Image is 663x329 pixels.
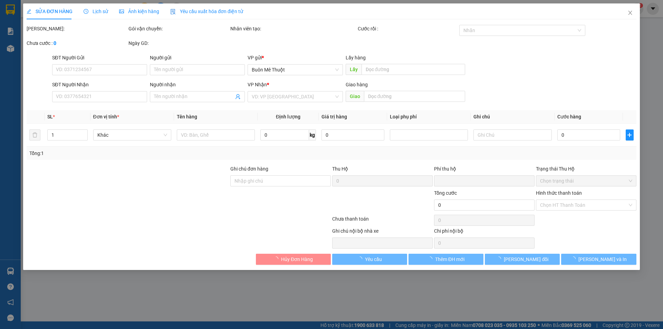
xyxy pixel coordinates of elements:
[29,129,40,141] button: delete
[84,9,108,14] span: Lịch sử
[248,54,343,61] div: VP gửi
[362,64,465,75] input: Dọc đường
[485,254,560,265] button: [PERSON_NAME] đổi
[365,255,382,263] span: Yêu cầu
[578,255,627,263] span: [PERSON_NAME] và In
[427,257,435,261] span: loading
[332,166,348,172] span: Thu Hộ
[357,257,365,261] span: loading
[387,110,471,124] th: Loại phụ phí
[29,149,256,157] div: Tổng: 1
[27,9,31,14] span: edit
[230,25,356,32] div: Nhân viên tạo:
[540,176,632,186] span: Chọn trạng thái
[230,175,331,186] input: Ghi chú đơn hàng
[276,114,300,119] span: Định lượng
[273,257,281,261] span: loading
[248,82,267,87] span: VP Nhận
[93,114,119,119] span: Đơn vị tính
[230,166,268,172] label: Ghi chú đơn hàng
[331,215,433,227] div: Chưa thanh toán
[474,129,552,141] input: Ghi Chú
[170,9,176,14] img: icon
[236,94,241,99] span: user-add
[504,255,549,263] span: [PERSON_NAME] đổi
[627,10,633,16] span: close
[177,129,255,141] input: VD: Bàn, Ghế
[346,55,366,60] span: Lấy hàng
[471,110,555,124] th: Ghi chú
[332,254,407,265] button: Yêu cầu
[252,65,339,75] span: Buôn Mê Thuột
[281,255,313,263] span: Hủy Đơn Hàng
[626,132,633,138] span: plus
[52,54,147,61] div: SĐT Người Gửi
[84,9,88,14] span: clock-circle
[332,227,433,238] div: Ghi chú nội bộ nhà xe
[557,114,581,119] span: Cước hàng
[27,25,127,32] div: [PERSON_NAME]:
[309,129,316,141] span: kg
[170,9,243,14] span: Yêu cầu xuất hóa đơn điện tử
[256,254,331,265] button: Hủy Đơn Hàng
[409,254,483,265] button: Thêm ĐH mới
[119,9,124,14] span: picture
[536,165,636,173] div: Trạng thái Thu Hộ
[150,81,245,88] div: Người nhận
[536,190,582,196] label: Hình thức thanh toán
[435,255,464,263] span: Thêm ĐH mới
[27,39,127,47] div: Chưa cước :
[626,129,633,141] button: plus
[48,114,53,119] span: SL
[358,25,458,32] div: Cước rồi :
[177,114,197,119] span: Tên hàng
[119,9,159,14] span: Ảnh kiện hàng
[97,130,167,140] span: Khác
[128,25,229,32] div: Gói vận chuyển:
[54,40,56,46] b: 0
[346,64,362,75] span: Lấy
[434,165,535,175] div: Phí thu hộ
[321,114,347,119] span: Giá trị hàng
[434,190,457,196] span: Tổng cước
[621,3,640,23] button: Close
[497,257,504,261] span: loading
[561,254,636,265] button: [PERSON_NAME] và In
[346,82,368,87] span: Giao hàng
[128,39,229,47] div: Ngày GD:
[27,9,73,14] span: SỬA ĐƠN HÀNG
[571,257,578,261] span: loading
[150,54,245,61] div: Người gửi
[346,91,364,102] span: Giao
[52,81,147,88] div: SĐT Người Nhận
[434,227,535,238] div: Chi phí nội bộ
[364,91,465,102] input: Dọc đường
